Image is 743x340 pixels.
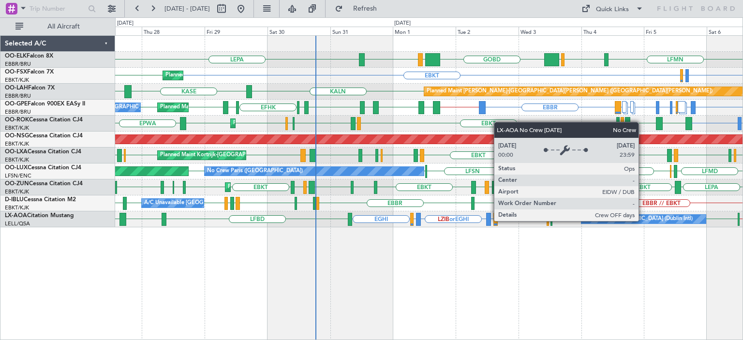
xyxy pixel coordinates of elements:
[142,27,205,35] div: Thu 28
[5,101,28,107] span: OO-GPE
[5,69,27,75] span: OO-FSX
[577,1,648,16] button: Quick Links
[11,19,105,34] button: All Aircraft
[5,149,81,155] a: OO-LXACessna Citation CJ4
[5,197,24,203] span: D-IBLU
[5,76,29,84] a: EBKT/KJK
[5,140,29,148] a: EBKT/KJK
[5,133,29,139] span: OO-NSG
[5,165,28,171] span: OO-LUX
[5,213,27,219] span: LX-AOA
[5,53,27,59] span: OO-ELK
[5,165,81,171] a: OO-LUXCessna Citation CJ4
[345,5,386,12] span: Refresh
[5,69,54,75] a: OO-FSXFalcon 7X
[5,213,74,219] a: LX-AOACitation Mustang
[394,19,411,28] div: [DATE]
[160,148,273,163] div: Planned Maint Kortrijk-[GEOGRAPHIC_DATA]
[5,220,30,227] a: LELL/QSA
[330,1,388,16] button: Refresh
[644,27,707,35] div: Fri 5
[393,27,456,35] div: Mon 1
[117,19,134,28] div: [DATE]
[233,116,346,131] div: Planned Maint Kortrijk-[GEOGRAPHIC_DATA]
[5,85,55,91] a: OO-LAHFalcon 7X
[5,85,28,91] span: OO-LAH
[5,149,28,155] span: OO-LXA
[164,4,210,13] span: [DATE] - [DATE]
[5,133,83,139] a: OO-NSGCessna Citation CJ4
[427,84,713,99] div: Planned Maint [PERSON_NAME]-[GEOGRAPHIC_DATA][PERSON_NAME] ([GEOGRAPHIC_DATA][PERSON_NAME])
[228,180,341,194] div: Planned Maint Kortrijk-[GEOGRAPHIC_DATA]
[5,108,31,116] a: EBBR/BRU
[5,124,29,132] a: EBKT/KJK
[5,181,83,187] a: OO-ZUNCessna Citation CJ4
[521,164,579,178] div: No Crew Nancy (Essey)
[165,68,278,83] div: Planned Maint Kortrijk-[GEOGRAPHIC_DATA]
[5,156,29,163] a: EBKT/KJK
[5,60,31,68] a: EBBR/BRU
[521,196,683,210] div: No Crew [GEOGRAPHIC_DATA] ([GEOGRAPHIC_DATA] National)
[160,100,335,115] div: Planned Maint [GEOGRAPHIC_DATA] ([GEOGRAPHIC_DATA] National)
[5,197,76,203] a: D-IBLUCessna Citation M2
[5,92,31,100] a: EBBR/BRU
[5,53,53,59] a: OO-ELKFalcon 8X
[596,5,629,15] div: Quick Links
[5,101,85,107] a: OO-GPEFalcon 900EX EASy II
[5,188,29,195] a: EBKT/KJK
[30,1,85,16] input: Trip Number
[519,27,581,35] div: Wed 3
[205,27,267,35] div: Fri 29
[584,212,693,226] div: No Crew [GEOGRAPHIC_DATA] (Dublin Intl)
[5,117,29,123] span: OO-ROK
[330,27,393,35] div: Sun 31
[267,27,330,35] div: Sat 30
[5,172,31,179] a: LFSN/ENC
[25,23,102,30] span: All Aircraft
[456,27,519,35] div: Tue 2
[581,27,644,35] div: Thu 4
[5,181,29,187] span: OO-ZUN
[5,204,29,211] a: EBKT/KJK
[5,117,83,123] a: OO-ROKCessna Citation CJ4
[207,164,303,178] div: No Crew Paris ([GEOGRAPHIC_DATA])
[144,196,298,210] div: A/C Unavailable [GEOGRAPHIC_DATA]-[GEOGRAPHIC_DATA]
